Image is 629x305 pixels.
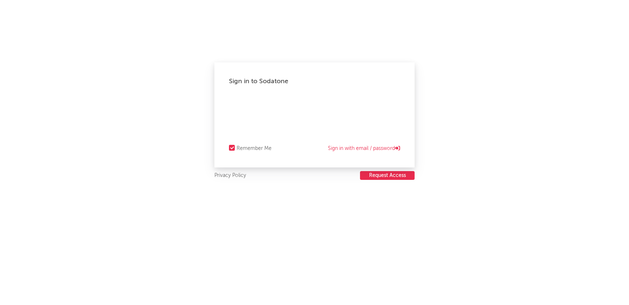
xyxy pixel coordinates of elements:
a: Sign in with email / password [328,144,400,153]
button: Request Access [360,171,415,180]
div: Sign in to Sodatone [229,77,400,86]
a: Privacy Policy [214,171,246,180]
div: Remember Me [237,144,272,153]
